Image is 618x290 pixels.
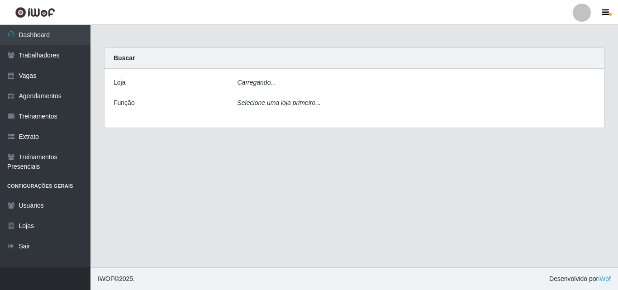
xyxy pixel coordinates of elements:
[98,274,135,284] span: © 2025 .
[549,274,611,284] span: Desenvolvido por
[98,275,114,282] span: IWOF
[15,7,55,18] img: CoreUI Logo
[598,275,611,282] a: iWof
[238,79,276,86] i: Carregando...
[238,99,321,106] i: Selecione uma loja primeiro...
[114,54,135,62] strong: Buscar
[114,78,125,87] label: Loja
[114,98,135,108] label: Função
